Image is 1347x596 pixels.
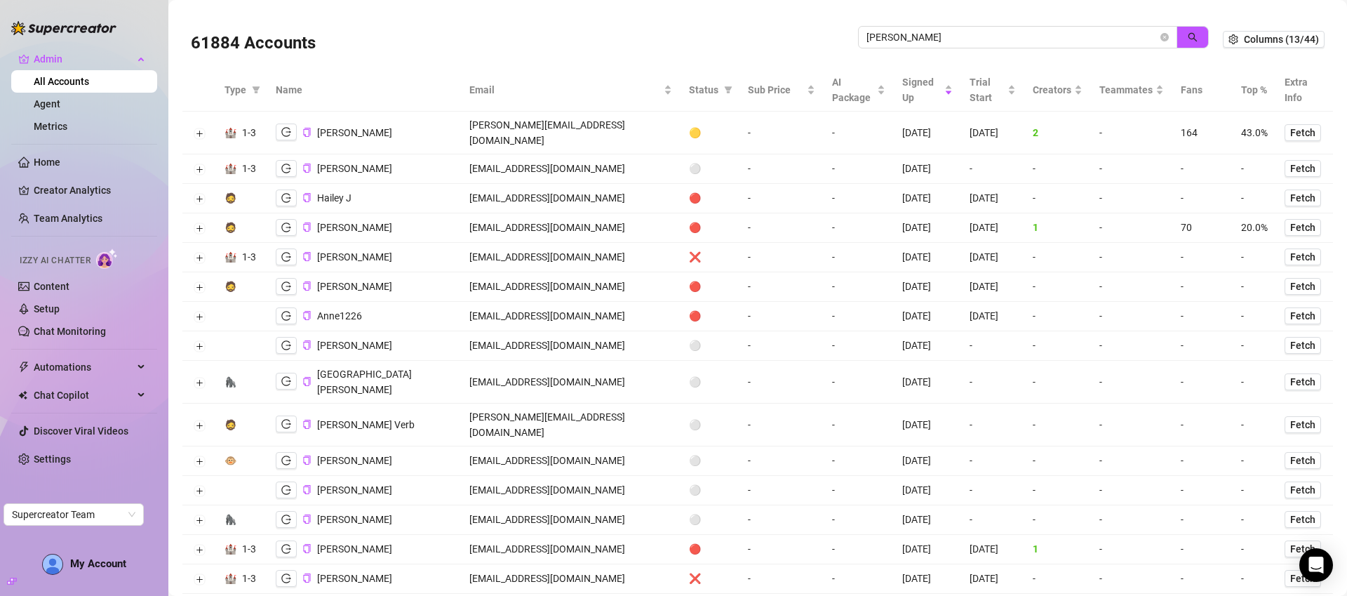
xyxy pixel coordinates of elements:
[1290,543,1315,555] span: Fetch
[224,161,236,176] div: 🏰
[724,86,732,94] span: filter
[34,76,89,87] a: All Accounts
[689,222,701,233] span: 🔴
[302,164,311,174] button: Copy Account UID
[1276,69,1333,112] th: Extra Info
[739,154,824,184] td: -
[302,340,311,351] button: Copy Account UID
[832,74,874,105] span: AI Package
[1091,69,1172,112] th: Teammates
[1024,243,1091,272] td: -
[1099,192,1102,204] span: -
[894,446,961,476] td: [DATE]
[1160,33,1169,41] button: close-circle
[302,252,311,263] button: Copy Account UID
[739,404,824,446] td: -
[824,213,894,243] td: -
[224,82,246,98] span: Type
[317,419,415,430] span: [PERSON_NAME] Verb
[276,482,297,498] button: logout
[34,356,133,378] span: Automations
[1099,376,1102,388] span: -
[34,98,60,110] a: Agent
[302,544,311,555] button: Copy Account UID
[252,86,260,94] span: filter
[894,69,961,112] th: Signed Up
[1172,302,1233,331] td: -
[34,121,67,132] a: Metrics
[961,404,1024,446] td: -
[281,127,291,137] span: logout
[194,456,205,468] button: Expand row
[267,69,461,112] th: Name
[276,278,297,295] button: logout
[894,331,961,361] td: [DATE]
[824,272,894,302] td: -
[317,310,362,322] span: Anne1226
[1285,452,1321,469] button: Fetch
[276,307,297,324] button: logout
[302,574,311,583] span: copy
[11,21,116,35] img: logo-BBDzfeDw.svg
[824,331,894,361] td: -
[461,69,681,112] th: Email
[224,125,236,140] div: 🏰
[281,252,291,262] span: logout
[317,251,392,263] span: [PERSON_NAME]
[281,485,291,495] span: logout
[281,340,291,350] span: logout
[894,361,961,404] td: [DATE]
[302,340,311,350] span: copy
[461,302,681,331] td: [EMAIL_ADDRESS][DOMAIN_NAME]
[1024,272,1091,302] td: -
[317,455,392,466] span: [PERSON_NAME]
[302,128,311,137] span: copy
[961,184,1024,213] td: [DATE]
[1290,484,1315,496] span: Fetch
[1285,373,1321,390] button: Fetch
[461,446,681,476] td: [EMAIL_ADDRESS][DOMAIN_NAME]
[894,404,961,446] td: [DATE]
[1172,69,1233,112] th: Fans
[1241,127,1268,138] span: 43.0%
[276,124,297,140] button: logout
[461,331,681,361] td: [EMAIL_ADDRESS][DOMAIN_NAME]
[461,361,681,404] td: [EMAIL_ADDRESS][DOMAIN_NAME]
[194,420,205,431] button: Expand row
[242,125,256,140] div: 1-3
[1233,69,1276,112] th: Top %
[302,515,311,525] button: Copy Account UID
[224,571,236,586] div: 🏰
[1024,302,1091,331] td: -
[1099,281,1102,292] span: -
[1285,416,1321,433] button: Fetch
[689,251,701,263] span: ❌
[1099,310,1102,322] span: -
[18,390,27,400] img: Chat Copilot
[689,376,701,388] span: ⚪
[242,541,256,557] div: 1-3
[1099,127,1102,138] span: -
[961,446,1024,476] td: -
[34,48,133,70] span: Admin
[302,544,311,553] span: copy
[961,361,1024,404] td: -
[824,69,894,112] th: AI Package
[224,453,236,468] div: 🐵
[302,311,311,322] button: Copy Account UID
[739,272,824,302] td: -
[302,485,311,494] span: copy
[1285,160,1321,177] button: Fetch
[194,128,205,139] button: Expand row
[1244,34,1319,45] span: Columns (13/44)
[194,341,205,352] button: Expand row
[194,282,205,293] button: Expand row
[276,570,297,587] button: logout
[1233,184,1276,213] td: -
[276,416,297,432] button: logout
[1290,251,1315,263] span: Fetch
[824,302,894,331] td: -
[276,219,297,236] button: logout
[194,164,205,176] button: Expand row
[1290,127,1315,138] span: Fetch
